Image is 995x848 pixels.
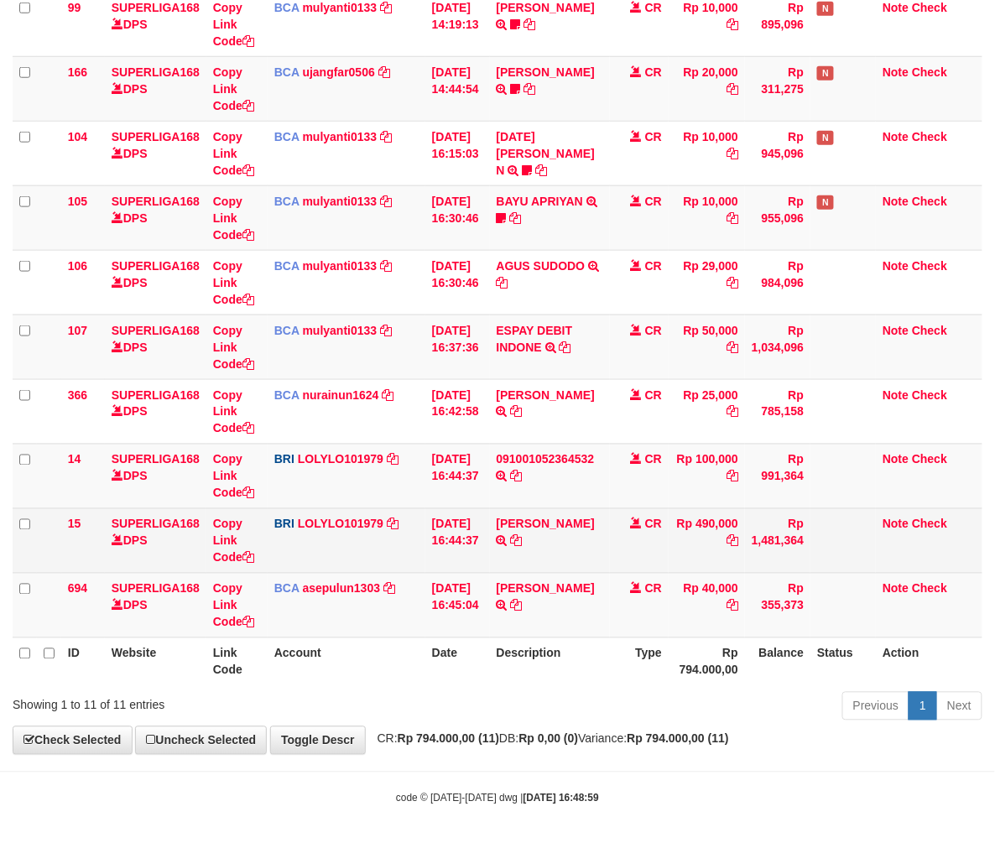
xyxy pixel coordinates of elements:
[727,470,738,483] a: Copy Rp 100,000 to clipboard
[274,324,300,337] span: BCA
[912,453,947,466] a: Check
[68,518,81,531] span: 15
[511,470,523,483] a: Copy 091001052364532 to clipboard
[817,195,834,210] span: Has Note
[298,453,383,466] a: LOLYLO101979
[61,637,105,685] th: ID
[105,315,206,379] td: DPS
[425,121,490,185] td: [DATE] 16:15:03
[274,259,300,273] span: BCA
[369,732,729,746] span: CR: DB: Variance:
[490,637,611,685] th: Description
[745,315,810,379] td: Rp 1,034,096
[497,276,508,289] a: Copy AGUS SUDODO to clipboard
[560,341,571,354] a: Copy ESPAY DEBIT INDONE to clipboard
[669,250,745,315] td: Rp 29,000
[745,185,810,250] td: Rp 955,096
[727,405,738,419] a: Copy Rp 25,000 to clipboard
[817,2,834,16] span: Has Note
[645,259,662,273] span: CR
[727,147,738,160] a: Copy Rp 10,000 to clipboard
[398,732,499,746] strong: Rp 794.000,00 (11)
[645,518,662,531] span: CR
[68,453,81,466] span: 14
[497,388,595,402] a: [PERSON_NAME]
[206,637,268,685] th: Link Code
[727,534,738,548] a: Copy Rp 490,000 to clipboard
[68,388,87,402] span: 366
[511,599,523,612] a: Copy VARLIND PETRUS to clipboard
[274,453,294,466] span: BRI
[270,726,366,755] a: Toggle Descr
[669,185,745,250] td: Rp 10,000
[68,1,81,14] span: 99
[213,518,254,564] a: Copy Link Code
[497,453,595,466] a: 091001052364532
[817,66,834,81] span: Has Note
[112,195,200,208] a: SUPERLIGA168
[105,250,206,315] td: DPS
[105,56,206,121] td: DPS
[645,130,662,143] span: CR
[303,65,375,79] a: ujangfar0506
[425,508,490,573] td: [DATE] 16:44:37
[727,276,738,289] a: Copy Rp 29,000 to clipboard
[425,315,490,379] td: [DATE] 16:37:36
[745,121,810,185] td: Rp 945,096
[383,582,395,596] a: Copy asepulun1303 to clipboard
[912,259,947,273] a: Check
[727,211,738,225] a: Copy Rp 10,000 to clipboard
[213,324,254,371] a: Copy Link Code
[425,56,490,121] td: [DATE] 14:44:54
[912,65,947,79] a: Check
[497,259,586,273] a: AGUS SUDODO
[497,582,595,596] a: [PERSON_NAME]
[645,1,662,14] span: CR
[274,518,294,531] span: BRI
[387,453,399,466] a: Copy LOLYLO101979 to clipboard
[727,599,738,612] a: Copy Rp 40,000 to clipboard
[669,637,745,685] th: Rp 794.000,00
[511,534,523,548] a: Copy MUHAMMAD ADE to clipboard
[497,324,573,354] a: ESPAY DEBIT INDONE
[425,573,490,637] td: [DATE] 16:45:04
[912,130,947,143] a: Check
[303,130,378,143] a: mulyanti0133
[510,211,522,225] a: Copy BAYU APRIYAN to clipboard
[268,637,425,685] th: Account
[745,250,810,315] td: Rp 984,096
[112,324,200,337] a: SUPERLIGA168
[380,324,392,337] a: Copy mulyanti0133 to clipboard
[112,65,200,79] a: SUPERLIGA168
[112,130,200,143] a: SUPERLIGA168
[213,453,254,500] a: Copy Link Code
[105,573,206,637] td: DPS
[745,56,810,121] td: Rp 311,275
[810,637,876,685] th: Status
[511,405,523,419] a: Copy VARLIND PETRUS to clipboard
[303,324,378,337] a: mulyanti0133
[883,324,909,337] a: Note
[135,726,267,755] a: Uncheck Selected
[912,518,947,531] a: Check
[68,324,87,337] span: 107
[303,195,378,208] a: mulyanti0133
[105,121,206,185] td: DPS
[383,388,394,402] a: Copy nurainun1624 to clipboard
[213,195,254,242] a: Copy Link Code
[425,637,490,685] th: Date
[213,388,254,435] a: Copy Link Code
[112,518,200,531] a: SUPERLIGA168
[497,518,595,531] a: [PERSON_NAME]
[378,65,390,79] a: Copy ujangfar0506 to clipboard
[524,18,535,31] a: Copy MUHAMMAD REZA to clipboard
[105,637,206,685] th: Website
[936,692,982,721] a: Next
[13,726,133,755] a: Check Selected
[883,130,909,143] a: Note
[387,518,399,531] a: Copy LOLYLO101979 to clipboard
[610,637,669,685] th: Type
[303,259,378,273] a: mulyanti0133
[524,82,535,96] a: Copy NOVEN ELING PRAYOG to clipboard
[912,324,947,337] a: Check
